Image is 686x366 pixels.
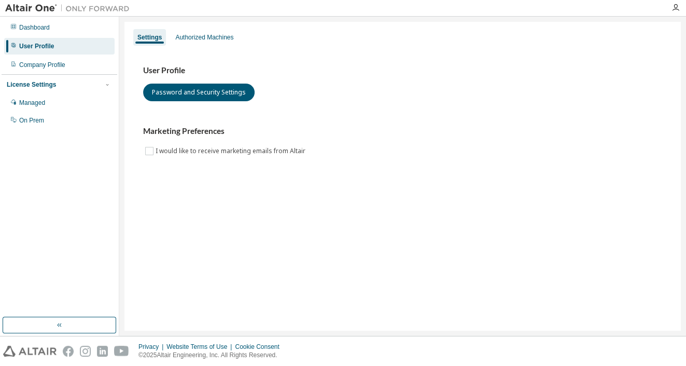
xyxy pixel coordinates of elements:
[138,351,286,360] p: © 2025 Altair Engineering, Inc. All Rights Reserved.
[143,84,255,101] button: Password and Security Settings
[137,33,162,42] div: Settings
[97,346,108,357] img: linkedin.svg
[5,3,135,13] img: Altair One
[138,343,166,351] div: Privacy
[63,346,74,357] img: facebook.svg
[19,99,45,107] div: Managed
[3,346,57,357] img: altair_logo.svg
[235,343,285,351] div: Cookie Consent
[7,80,56,89] div: License Settings
[19,61,65,69] div: Company Profile
[175,33,233,42] div: Authorized Machines
[156,145,307,157] label: I would like to receive marketing emails from Altair
[19,23,50,32] div: Dashboard
[166,343,235,351] div: Website Terms of Use
[19,42,54,50] div: User Profile
[114,346,129,357] img: youtube.svg
[80,346,91,357] img: instagram.svg
[143,126,662,137] h3: Marketing Preferences
[143,65,662,76] h3: User Profile
[19,116,44,125] div: On Prem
